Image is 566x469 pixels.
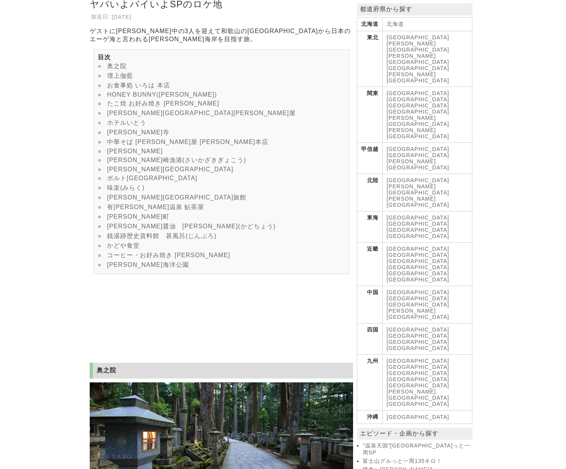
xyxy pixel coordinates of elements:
a: [PERSON_NAME][GEOGRAPHIC_DATA] [387,158,449,171]
a: 有[PERSON_NAME]温泉 鮎茶屋 [107,204,204,210]
a: [PERSON_NAME] [107,148,163,154]
a: “温泉天国”[GEOGRAPHIC_DATA]っと一周SP [363,442,471,456]
a: [GEOGRAPHIC_DATA] [387,252,449,258]
a: 銭湯跡歴史資料館 甚風呂(じんぶろ) [107,233,217,239]
a: コーヒー・お好み焼き [PERSON_NAME] [107,252,230,258]
h2: 奥之院 [90,363,353,379]
a: [PERSON_NAME][GEOGRAPHIC_DATA] [107,166,233,173]
a: [GEOGRAPHIC_DATA] [387,414,449,420]
a: [GEOGRAPHIC_DATA] [387,227,449,233]
a: [GEOGRAPHIC_DATA] [387,233,449,239]
a: 壇上伽藍 [107,72,133,79]
th: 放送日: [90,13,111,21]
a: [PERSON_NAME]寺 [107,129,169,136]
a: [GEOGRAPHIC_DATA] [387,401,449,407]
a: [GEOGRAPHIC_DATA] [387,102,449,109]
a: [GEOGRAPHIC_DATA] [387,276,449,283]
a: [GEOGRAPHIC_DATA] [387,96,449,102]
a: [GEOGRAPHIC_DATA] [387,339,449,345]
a: [PERSON_NAME]海洋公園 [107,261,189,268]
th: 東北 [357,31,383,87]
a: [GEOGRAPHIC_DATA] [387,345,449,351]
a: [GEOGRAPHIC_DATA] [387,65,449,71]
a: [PERSON_NAME][GEOGRAPHIC_DATA] [387,308,449,320]
a: [GEOGRAPHIC_DATA] [387,295,449,301]
a: [PERSON_NAME] [387,127,436,133]
a: [PERSON_NAME][GEOGRAPHIC_DATA][PERSON_NAME]屋 [107,110,296,116]
a: [GEOGRAPHIC_DATA] [387,177,449,183]
a: [GEOGRAPHIC_DATA] [387,301,449,308]
a: [PERSON_NAME][GEOGRAPHIC_DATA] [387,183,449,196]
th: 関東 [357,87,383,143]
a: お食事処 いろは 本店 [107,82,170,89]
a: HONEY BUNNY([PERSON_NAME]) [107,91,217,98]
a: かどや食堂 [107,242,140,249]
a: [PERSON_NAME][GEOGRAPHIC_DATA] [387,196,449,208]
a: [GEOGRAPHIC_DATA] [387,376,449,382]
th: 近畿 [357,243,383,286]
th: 東海 [357,211,383,243]
a: ポルト[GEOGRAPHIC_DATA] [107,175,198,181]
a: [GEOGRAPHIC_DATA] [387,370,449,376]
a: ホテルいとう [107,119,146,126]
a: [GEOGRAPHIC_DATA] [387,258,449,264]
a: 味楽(みらく) [107,184,145,191]
th: 四国 [357,323,383,355]
th: 九州 [357,355,383,410]
a: [PERSON_NAME]町 [107,213,169,220]
a: [GEOGRAPHIC_DATA] [387,270,449,276]
a: [PERSON_NAME]崎漁港(さいかざきぎょこう) [107,157,246,163]
a: 奥之院 [107,63,127,69]
a: [GEOGRAPHIC_DATA] [387,382,449,389]
a: [GEOGRAPHIC_DATA] [387,109,449,115]
a: [GEOGRAPHIC_DATA] [387,214,449,221]
a: [PERSON_NAME][GEOGRAPHIC_DATA] [387,389,449,401]
th: 北海道 [357,18,383,31]
a: [GEOGRAPHIC_DATA] [387,221,449,227]
a: [GEOGRAPHIC_DATA] [387,364,449,370]
th: 中国 [357,286,383,323]
th: 北陸 [357,174,383,211]
a: [PERSON_NAME]醤油 [PERSON_NAME](かどちょう) [107,223,276,229]
a: [GEOGRAPHIC_DATA] [387,90,449,96]
p: エピソード・企画から探す [357,428,472,440]
a: [GEOGRAPHIC_DATA] [387,152,449,158]
p: 都道府県から探す [357,3,472,15]
a: [GEOGRAPHIC_DATA] [387,289,449,295]
a: 北海道 [387,21,404,27]
a: 富士山グルっと一周135キロ！ [363,458,471,465]
td: [DATE] [111,13,132,21]
p: ゲストに[PERSON_NAME]中の3人を迎えて和歌山の[GEOGRAPHIC_DATA]から日本のエーゲ海と言われる[PERSON_NAME]海岸を目指す旅。 [90,27,353,44]
th: 沖縄 [357,410,383,424]
a: 中華そば [PERSON_NAME]屋 [PERSON_NAME]本店 [107,139,268,145]
a: [GEOGRAPHIC_DATA] [387,146,449,152]
a: [GEOGRAPHIC_DATA] [387,333,449,339]
a: [PERSON_NAME][GEOGRAPHIC_DATA] [387,115,449,127]
a: [PERSON_NAME][GEOGRAPHIC_DATA] [387,40,449,53]
a: [PERSON_NAME][GEOGRAPHIC_DATA] [387,71,449,84]
a: [GEOGRAPHIC_DATA] [387,133,449,139]
a: [GEOGRAPHIC_DATA] [387,34,449,40]
th: 甲信越 [357,143,383,174]
a: たこ焼 お好み焼き [PERSON_NAME] [107,100,219,107]
a: [GEOGRAPHIC_DATA] [387,246,449,252]
a: [PERSON_NAME][GEOGRAPHIC_DATA]旅館 [107,194,246,201]
a: [GEOGRAPHIC_DATA] [387,358,449,364]
a: [GEOGRAPHIC_DATA] [387,264,449,270]
a: [PERSON_NAME][GEOGRAPHIC_DATA] [387,53,449,65]
a: [GEOGRAPHIC_DATA] [387,327,449,333]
